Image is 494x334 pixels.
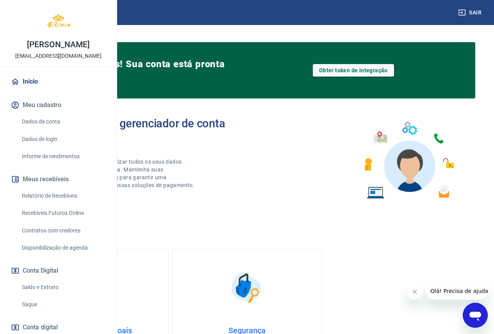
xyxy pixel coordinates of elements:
a: Saque [19,296,107,313]
img: Segurança [227,268,266,307]
button: Conta Digital [9,262,107,279]
a: Obter token de integração [313,64,394,77]
button: Meus recebíveis [9,171,107,188]
span: Conta digital [23,322,58,333]
span: Olá! Precisa de ajuda? [5,5,66,12]
a: Dados da conta [19,114,107,130]
a: Contratos com credores [19,223,107,239]
iframe: Mensagem da empresa [426,282,488,300]
h5: O que deseja fazer hoje? [19,232,475,239]
a: Saldo e Extrato [19,279,107,295]
span: Boas notícias! Sua conta está pronta para vender. [59,58,228,83]
a: Início [9,73,107,90]
button: Sair [457,5,485,20]
a: Relatório de Recebíveis [19,188,107,204]
a: Dados de login [19,131,107,147]
p: [EMAIL_ADDRESS][DOMAIN_NAME] [15,52,102,60]
button: Meu cadastro [9,96,107,114]
h2: Bem-vindo(a) ao gerenciador de conta Vindi [34,117,247,142]
a: Informe de rendimentos [19,148,107,164]
iframe: Botão para abrir a janela de mensagens [463,303,488,328]
p: [PERSON_NAME] [27,41,89,49]
iframe: Fechar mensagem [407,284,423,300]
a: Recebíveis Futuros Online [19,205,107,221]
img: Imagem de um avatar masculino com diversos icones exemplificando as funcionalidades do gerenciado... [357,117,460,204]
img: f3a44bf7-6b06-470c-896b-2bc6f7067bc8.jpeg [43,6,74,38]
a: Disponibilização de agenda [19,240,107,256]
